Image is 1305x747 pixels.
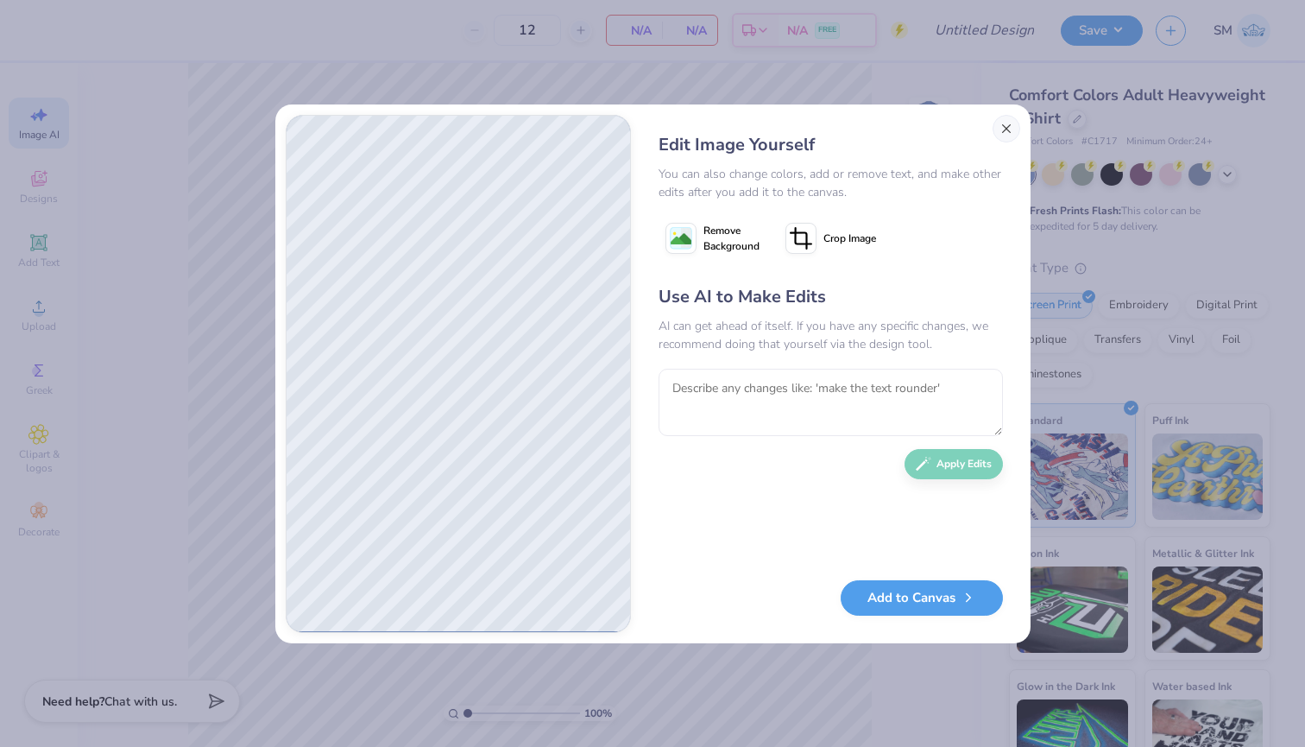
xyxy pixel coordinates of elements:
div: You can also change colors, add or remove text, and make other edits after you add it to the canvas. [659,165,1003,201]
button: Close [993,115,1020,142]
button: Add to Canvas [841,580,1003,616]
span: Remove Background [703,223,760,254]
div: AI can get ahead of itself. If you have any specific changes, we recommend doing that yourself vi... [659,317,1003,353]
div: Use AI to Make Edits [659,284,1003,310]
button: Crop Image [779,217,886,260]
button: Remove Background [659,217,766,260]
span: Crop Image [823,231,876,246]
div: Edit Image Yourself [659,132,1003,158]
